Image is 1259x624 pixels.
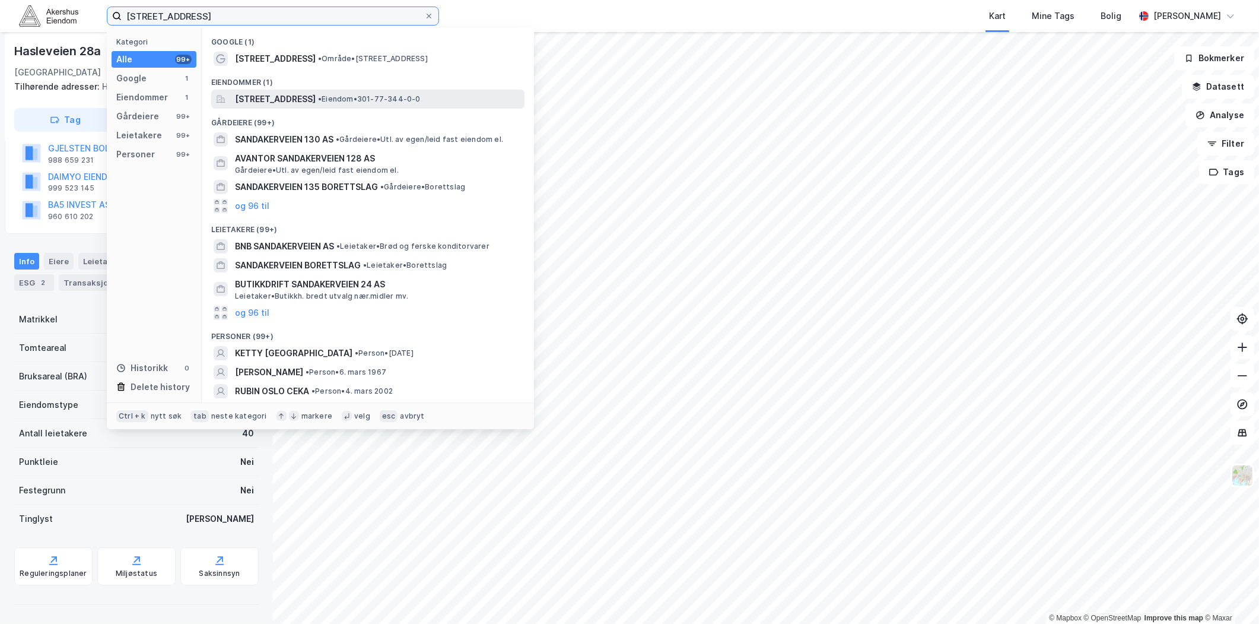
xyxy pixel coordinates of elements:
[19,426,87,441] div: Antall leietakere
[122,7,424,25] input: Søk på adresse, matrikkel, gårdeiere, leietakere eller personer
[14,108,116,132] button: Tag
[175,112,192,121] div: 99+
[19,483,65,498] div: Festegrunn
[19,5,78,26] img: akershus-eiendom-logo.9091f326c980b4bce74ccdd9f866810c.svg
[235,365,303,379] span: [PERSON_NAME]
[116,128,162,142] div: Leietakere
[336,135,339,144] span: •
[14,42,103,61] div: Hasleveien 28a
[235,199,269,213] button: og 96 til
[240,455,254,469] div: Nei
[202,68,534,90] div: Eiendommer (1)
[235,92,316,106] span: [STREET_ADDRESS]
[116,37,196,46] div: Kategori
[19,341,66,355] div: Tomteareal
[1101,9,1121,23] div: Bolig
[235,306,269,320] button: og 96 til
[19,398,78,412] div: Eiendomstype
[318,94,421,104] span: Eiendom • 301-77-344-0-0
[989,9,1006,23] div: Kart
[235,52,316,66] span: [STREET_ADDRESS]
[235,258,361,273] span: SANDAKERVEIEN BORETTSLAG
[191,410,209,422] div: tab
[301,411,332,421] div: markere
[1200,567,1259,624] iframe: Chat Widget
[116,90,168,104] div: Eiendommer
[242,426,254,441] div: 40
[175,131,192,140] div: 99+
[1182,75,1254,99] button: Datasett
[235,277,520,292] span: BUTIKKDRIFT SANDAKERVEIEN 24 AS
[380,410,398,422] div: esc
[116,410,148,422] div: Ctrl + k
[175,55,192,64] div: 99+
[19,312,58,327] div: Matrikkel
[318,94,322,103] span: •
[44,253,74,270] div: Eiere
[116,569,157,578] div: Miljøstatus
[363,261,447,270] span: Leietaker • Borettslag
[202,28,534,49] div: Google (1)
[1032,9,1074,23] div: Mine Tags
[240,483,254,498] div: Nei
[182,93,192,102] div: 1
[19,369,87,384] div: Bruksareal (BRA)
[336,135,503,144] span: Gårdeiere • Utl. av egen/leid fast eiendom el.
[1144,614,1203,622] a: Improve this map
[235,239,334,254] span: BNB SANDAKERVEIEN AS
[1200,567,1259,624] div: Kontrollprogram for chat
[59,274,141,291] div: Transaksjoner
[186,512,254,526] div: [PERSON_NAME]
[354,411,370,421] div: velg
[363,261,367,270] span: •
[20,569,87,578] div: Reguleringsplaner
[235,292,408,301] span: Leietaker • Butikkh. bredt utvalg nær.midler mv.
[1174,46,1254,70] button: Bokmerker
[1231,464,1254,487] img: Z
[235,132,333,147] span: SANDAKERVEIEN 130 AS
[1185,103,1254,127] button: Analyse
[235,166,399,175] span: Gårdeiere • Utl. av egen/leid fast eiendom el.
[14,274,54,291] div: ESG
[202,322,534,344] div: Personer (99+)
[306,368,386,377] span: Person • 6. mars 1967
[380,182,465,192] span: Gårdeiere • Borettslag
[318,54,428,64] span: Område • [STREET_ADDRESS]
[14,65,101,80] div: [GEOGRAPHIC_DATA]
[48,212,93,221] div: 960 610 202
[318,54,322,63] span: •
[311,387,315,395] span: •
[336,242,489,251] span: Leietaker • Brød og ferske konditorvarer
[199,569,240,578] div: Saksinnsyn
[235,151,520,166] span: AVANTOR SANDAKERVEIEN 128 AS
[1199,160,1254,184] button: Tags
[116,147,155,161] div: Personer
[14,80,249,94] div: Hasleveien 28b
[306,368,309,376] span: •
[211,411,267,421] div: neste kategori
[1049,614,1082,622] a: Mapbox
[182,363,192,373] div: 0
[151,411,182,421] div: nytt søk
[1197,132,1254,156] button: Filter
[235,346,352,360] span: KETTY [GEOGRAPHIC_DATA]
[182,74,192,83] div: 1
[202,109,534,130] div: Gårdeiere (99+)
[116,109,159,123] div: Gårdeiere
[131,380,190,394] div: Delete history
[336,242,340,251] span: •
[400,411,424,421] div: avbryt
[175,150,192,159] div: 99+
[48,156,94,165] div: 988 659 231
[235,180,378,194] span: SANDAKERVEIEN 135 BORETTSLAG
[380,182,384,191] span: •
[1084,614,1142,622] a: OpenStreetMap
[355,349,358,357] span: •
[311,387,393,396] span: Person • 4. mars 2002
[1153,9,1221,23] div: [PERSON_NAME]
[48,183,94,193] div: 999 523 145
[355,349,414,358] span: Person • [DATE]
[19,512,53,526] div: Tinglyst
[235,384,309,398] span: RUBIN OSLO CEKA
[14,81,102,91] span: Tilhørende adresser:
